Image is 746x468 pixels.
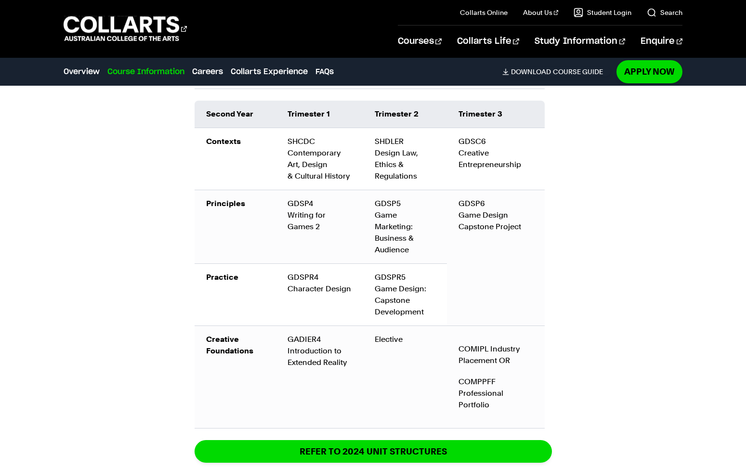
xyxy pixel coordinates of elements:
[206,137,241,146] strong: Contexts
[363,128,446,190] td: SHDLER Design Law, Ethics & Regulations
[315,66,334,78] a: FAQs
[64,66,100,78] a: Overview
[206,199,245,208] strong: Principles
[447,101,545,128] td: Trimester 3
[641,26,682,57] a: Enquire
[616,60,682,83] a: Apply Now
[195,440,552,463] a: REFER TO 2024 unit structures
[192,66,223,78] a: Careers
[276,101,363,128] td: Trimester 1
[458,376,533,411] p: COMPPFF Professional Portfolio
[460,8,508,17] a: Collarts Online
[276,128,363,190] td: SHCDC Contemporary Art, Design & Cultural History
[502,67,611,76] a: DownloadCourse Guide
[195,101,276,128] td: Second Year
[363,190,446,263] td: GDSP5 Game Marketing: Business & Audience
[276,190,363,263] td: GDSP4 Writing for Games 2
[398,26,442,57] a: Courses
[458,343,533,366] p: COMIPL Industry Placement OR
[276,325,363,428] td: GADIER4 Introduction to Extended Reality
[375,272,435,318] div: GDSPR5 Game Design: Capstone Development
[363,101,446,128] td: Trimester 2
[447,190,545,325] td: GDSP6 Game Design Capstone Project
[107,66,184,78] a: Course Information
[288,272,352,295] div: GDSPR4 Character Design
[457,26,519,57] a: Collarts Life
[231,66,308,78] a: Collarts Experience
[535,26,625,57] a: Study Information
[523,8,559,17] a: About Us
[363,325,446,428] td: Elective
[447,128,545,190] td: GDSC6 Creative Entrepreneurship
[64,15,187,42] div: Go to homepage
[206,335,253,355] strong: Creative Foundations
[511,67,551,76] span: Download
[206,273,238,282] strong: Practice
[647,8,682,17] a: Search
[574,8,631,17] a: Student Login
